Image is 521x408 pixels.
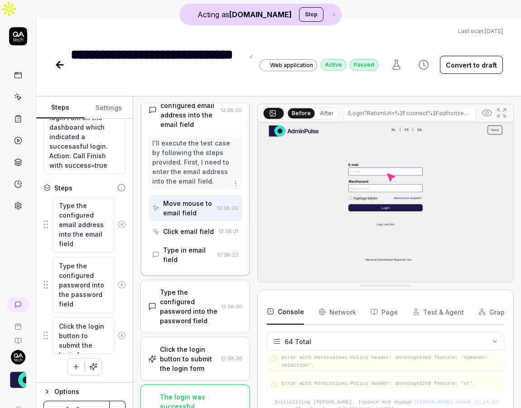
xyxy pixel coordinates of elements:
[221,303,242,310] time: 12:38:30
[270,61,313,69] span: Web application
[267,299,304,325] button: Console
[288,108,315,118] button: Before
[160,91,217,129] div: Type the configured email address into the email field
[321,59,346,71] div: Active
[163,245,214,264] div: Type in email field
[217,252,238,258] time: 12:38:22
[217,205,238,211] time: 12:38:20
[4,330,32,345] a: Documentation
[54,386,125,397] div: Options
[485,28,503,34] time: [DATE]
[281,354,501,369] pre: Error with Permissions-Policy header: Unrecognized feature: 'speaker-selection'.
[494,106,509,120] button: Open in full screen
[258,122,513,282] img: Screenshot
[221,355,242,362] time: 12:38:36
[371,299,398,325] button: Page
[221,107,242,113] time: 12:38:20
[440,56,503,74] button: Convert to draft
[36,97,85,119] button: Steps
[163,199,213,218] div: Move mouse to email field
[115,326,129,345] button: Remove step
[480,106,494,120] button: Show all interative elements
[4,316,32,330] a: Book a call with us
[281,380,501,388] pre: Error with Permissions-Policy header: Unrecognized feature: 'vr'.
[163,227,214,236] div: Click email field
[414,398,501,406] button: [PERSON_NAME]-embed.js:14:247
[43,317,125,355] div: Suggestions
[219,228,238,234] time: 12:38:21
[413,56,434,74] button: View version history
[85,97,133,119] button: Settings
[350,59,378,71] div: Passed
[414,398,501,406] div: [PERSON_NAME]-embed.js : 14 : 247
[4,364,32,390] button: AdminPulse - 0475.384.429 Logo
[149,195,242,221] button: Move mouse to email field12:38:20
[43,257,125,313] div: Suggestions
[160,345,217,373] div: Click the login button to submit the login form
[149,242,242,268] button: Type in email field12:38:22
[318,299,356,325] button: Network
[458,27,503,35] span: Last scan:
[115,215,129,233] button: Remove step
[299,7,323,22] button: Stop
[43,386,125,397] button: Options
[115,276,129,294] button: Remove step
[458,27,503,35] button: Last scan:[DATE]
[160,287,217,325] div: Type the configured password into the password field
[149,223,242,240] button: Click email field12:38:21
[10,372,26,388] img: AdminPulse - 0475.384.429 Logo
[478,299,509,325] button: Graph
[260,59,317,71] a: Web application
[152,138,238,186] div: I'll execute the test case by following the steps provided. First, I need to enter the email addr...
[54,183,72,193] div: Steps
[7,297,29,312] a: New conversation
[11,350,25,364] img: 7ccf6c19-61ad-4a6c-8811-018b02a1b829.jpg
[316,108,338,118] button: After
[43,196,125,253] div: Suggestions
[412,299,464,325] button: Test & Agent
